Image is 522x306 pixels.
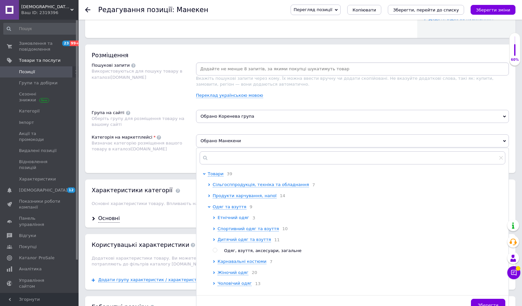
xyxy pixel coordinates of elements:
span: 23 [62,41,70,46]
span: Спортивний одяг та взуття [218,226,279,231]
span: Панель управління [19,215,61,227]
span: Обрано Манекени [196,134,509,147]
h1: Редагування позиції: Манекен [98,6,208,14]
span: Користувацькi характеристики [92,241,195,248]
span: Карнавальні костюми [218,259,266,264]
span: Дитячий одяг та взуття [218,237,271,242]
span: Акції та промокоди [19,131,61,143]
span: Додати групу характеристик / характеристику [98,277,205,282]
body: Редактор, 47E7C5B6-4D1C-425C-AD00-74B27B4E7282 [7,7,312,13]
button: Копіювати [347,5,381,15]
input: Пошук [3,23,77,35]
span: Товари [208,171,224,176]
span: Сільгосппродукція, техніка та обладнання [213,182,309,187]
span: Аналітика [19,266,42,272]
i: Зберегти, перейти до списку [393,8,459,12]
span: Відновлення позицій [19,159,61,171]
span: Позиції [19,69,35,75]
span: Вкажіть пошукові запити через кому. Їх можна ввести вручну чи додати скопійовані. Не вказуйте дод... [196,76,494,87]
span: Використовуються для пошуку товару в каталозі [DOMAIN_NAME] [92,69,182,79]
i: Зберегти зміни [476,8,510,12]
span: Видалені позиції [19,148,57,154]
div: Основні [98,215,120,222]
div: Характеристики категорії [92,186,172,194]
span: Додаткові характеристики товару. Ви можете самостійно додати будь-які характеристики, якщо їх нем... [92,256,479,266]
span: Покупці [19,244,37,250]
span: Чоловічий одяг [218,281,252,286]
span: Управління сайтом [19,278,61,289]
span: Перегляд позиції [294,7,332,12]
span: 10 [279,226,288,231]
div: 60% [510,58,520,62]
div: Розміщення [92,51,509,59]
span: Етнічний одяг [218,215,249,220]
span: Оберіть групу для розміщення товару на вашому сайті [92,116,184,127]
span: 7 [266,259,272,264]
span: Імпорт [19,120,34,126]
span: Категорії [19,108,40,114]
span: 99+ [70,41,81,46]
span: 20 [248,270,257,275]
input: Додайте не менше 8 запитів, за якими покупці шукатимуть товар [197,64,508,74]
button: Зберегти зміни [471,5,515,15]
span: Сезонні знижки [19,91,61,103]
button: Зберегти, перейти до списку [388,5,464,15]
span: Копіювати [352,8,376,12]
span: 3 [249,215,255,220]
button: Чат з покупцем [507,266,520,279]
div: Категорія на маркетплейсі [92,134,152,140]
span: Замовлення та повідомлення [19,41,61,52]
div: Пошукові запити [92,62,130,68]
span: Одяг та взуття [213,204,246,209]
div: Група на сайті [92,110,124,116]
div: 60% Якість заповнення [509,33,520,66]
span: Диваны и кровати [21,4,70,10]
span: 39 [224,171,232,176]
span: Додати відео за посиланням [429,16,494,21]
span: 13 [252,281,261,286]
span: Продукти харчування, напої [213,193,277,198]
div: Повернутися назад [85,7,90,12]
span: Визначає категорію розміщення вашого товару в каталозі [DOMAIN_NAME] [92,141,182,151]
span: 7 [309,182,315,187]
span: Каталог ProSale [19,255,54,261]
div: Ваш ID: 2319396 [21,10,79,16]
span: 14 [277,193,285,198]
span: 11 [271,237,280,242]
span: Групи та добірки [19,80,58,86]
span: Показники роботи компанії [19,198,61,210]
span: Товари та послуги [19,58,61,63]
span: Характеристики [19,176,56,182]
span: Одяг, взуття, аксесуари, загальне [224,248,302,253]
span: Обрано Коренева група [196,110,509,123]
span: Жіночий одяг [218,270,248,275]
span: [DEMOGRAPHIC_DATA] [19,187,67,193]
span: Відгуки [19,233,36,239]
a: Переклад українською мовою [196,93,263,98]
span: Основні характеристики товару. Впливають на потрапляння товару в Фільтри каталогу [DOMAIN_NAME] .... [92,201,494,206]
span: 9 [246,204,252,209]
span: 12 [67,187,75,193]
